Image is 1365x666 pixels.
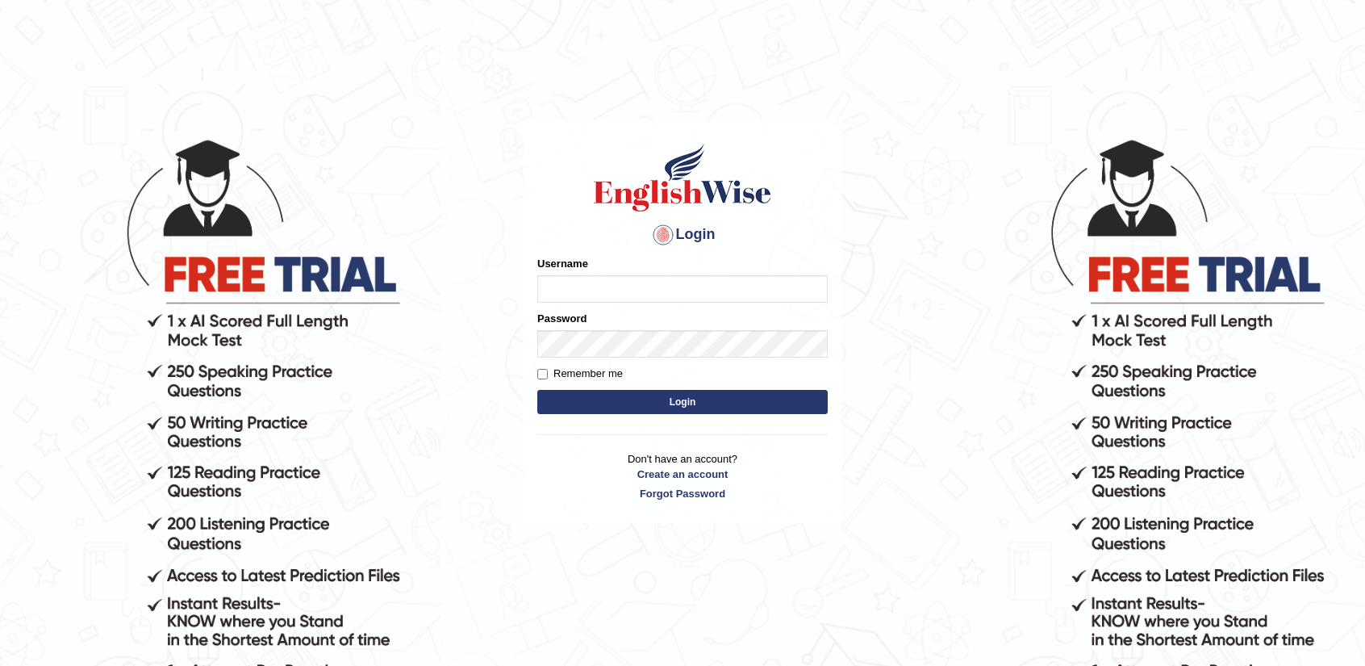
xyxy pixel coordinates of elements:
a: Create an account [537,467,828,482]
img: Logo of English Wise sign in for intelligent practice with AI [591,141,774,214]
p: Don't have an account? [537,451,828,501]
label: Remember me [537,366,623,382]
button: Login [537,390,828,414]
label: Username [537,256,588,271]
input: Remember me [537,369,548,379]
a: Forgot Password [537,486,828,501]
h4: Login [537,222,828,248]
label: Password [537,311,586,326]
